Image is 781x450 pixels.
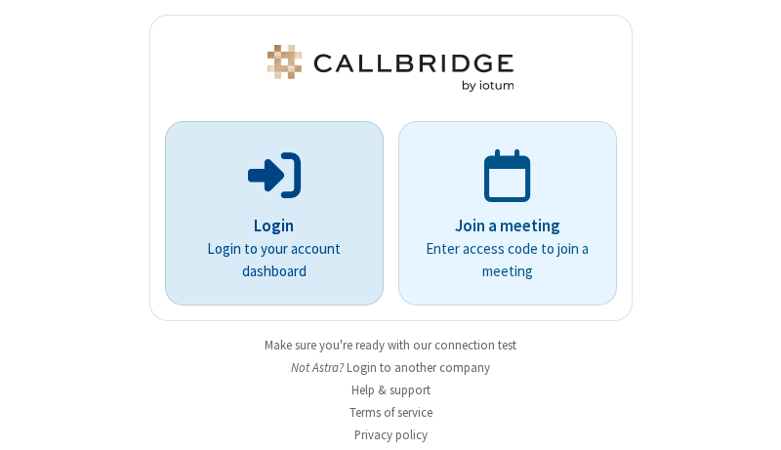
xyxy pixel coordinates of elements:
button: Login to another company [347,358,490,377]
img: Astra [264,45,517,92]
p: Join a meeting [426,214,590,239]
li: Not Astra? [149,358,633,377]
a: Privacy policy [354,427,428,443]
p: Login [192,214,356,239]
p: Enter access code to join a meeting [426,238,590,282]
a: Help & support [351,382,431,398]
button: LoginLogin to your account dashboard [165,121,384,306]
p: Login to your account dashboard [192,238,356,282]
a: Join a meetingEnter access code to join a meeting [398,121,617,306]
a: Make sure you're ready with our connection test [265,337,516,353]
a: Terms of service [349,404,432,421]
